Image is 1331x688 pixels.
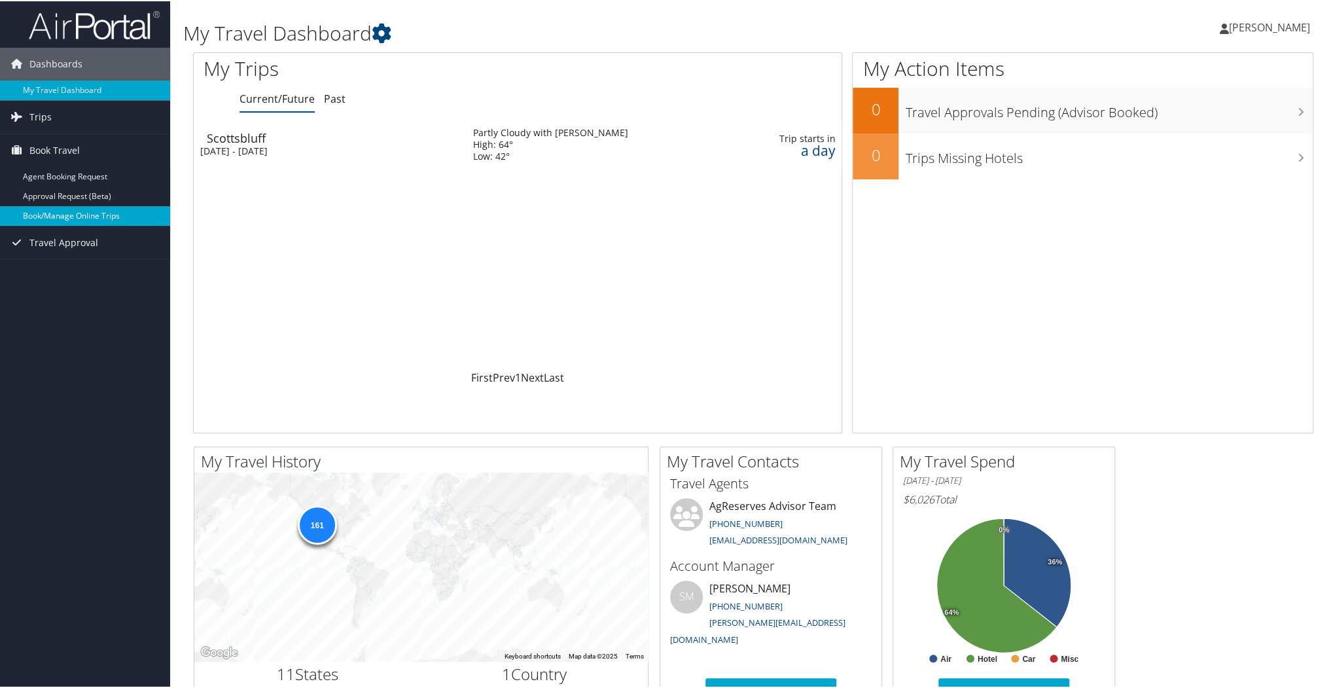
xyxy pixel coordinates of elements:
h2: 0 [853,143,898,165]
a: First [471,369,493,384]
h6: [DATE] - [DATE] [903,473,1105,486]
div: Trip starts in [747,132,835,143]
span: Dashboards [29,46,82,79]
tspan: 64% [944,607,959,615]
a: Last [544,369,564,384]
a: Current/Future [240,90,315,105]
h2: 0 [853,97,898,119]
a: Prev [493,369,515,384]
div: a day [747,143,835,155]
a: [PHONE_NUMBER] [709,599,783,611]
div: SM [670,579,703,612]
h2: Country [431,662,639,684]
text: Hotel [978,653,997,662]
a: [PERSON_NAME][EMAIL_ADDRESS][DOMAIN_NAME] [670,615,845,644]
text: Air [940,653,951,662]
span: 11 [277,662,295,683]
text: Misc [1061,653,1078,662]
a: Past [324,90,346,105]
h1: My Travel Dashboard [183,18,943,46]
h2: My Travel History [201,449,648,471]
div: High: 64° [473,137,628,149]
img: Google [198,643,241,660]
a: Open this area in Google Maps (opens a new window) [198,643,241,660]
img: airportal-logo.png [29,9,160,39]
h1: My Trips [204,54,562,81]
a: Terms (opens in new tab) [626,651,644,659]
tspan: 0% [999,525,1009,533]
a: 1 [515,369,521,384]
span: 1 [502,662,511,683]
h6: Total [903,491,1105,505]
a: [PERSON_NAME] [1220,7,1323,46]
a: 0Travel Approvals Pending (Advisor Booked) [853,86,1313,132]
div: Scottsbluff [207,131,460,143]
text: Car [1022,653,1035,662]
h3: Account Manager [670,556,872,574]
li: AgReserves Advisor Team [664,497,878,551]
h3: Travel Agents [670,473,872,492]
span: Book Travel [29,133,80,166]
h3: Travel Approvals Pending (Advisor Booked) [905,96,1313,120]
div: [DATE] - [DATE] [200,144,453,156]
div: Low: 42° [473,149,628,161]
h2: My Travel Spend [900,449,1114,471]
span: Trips [29,100,52,132]
a: Next [521,369,544,384]
span: $6,026 [903,491,934,505]
span: Map data ©2025 [569,651,618,659]
a: [PHONE_NUMBER] [709,516,783,528]
h1: My Action Items [853,54,1313,81]
a: [EMAIL_ADDRESS][DOMAIN_NAME] [709,533,847,545]
span: Travel Approval [29,225,98,258]
div: 161 [297,504,336,543]
li: [PERSON_NAME] [664,579,878,649]
tspan: 36% [1048,557,1062,565]
a: 0Trips Missing Hotels [853,132,1313,178]
div: Partly Cloudy with [PERSON_NAME] [473,126,628,137]
button: Keyboard shortcuts [505,651,561,660]
h2: My Travel Contacts [667,449,881,471]
h2: States [204,662,412,684]
span: [PERSON_NAME] [1229,19,1310,33]
h3: Trips Missing Hotels [905,141,1313,166]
